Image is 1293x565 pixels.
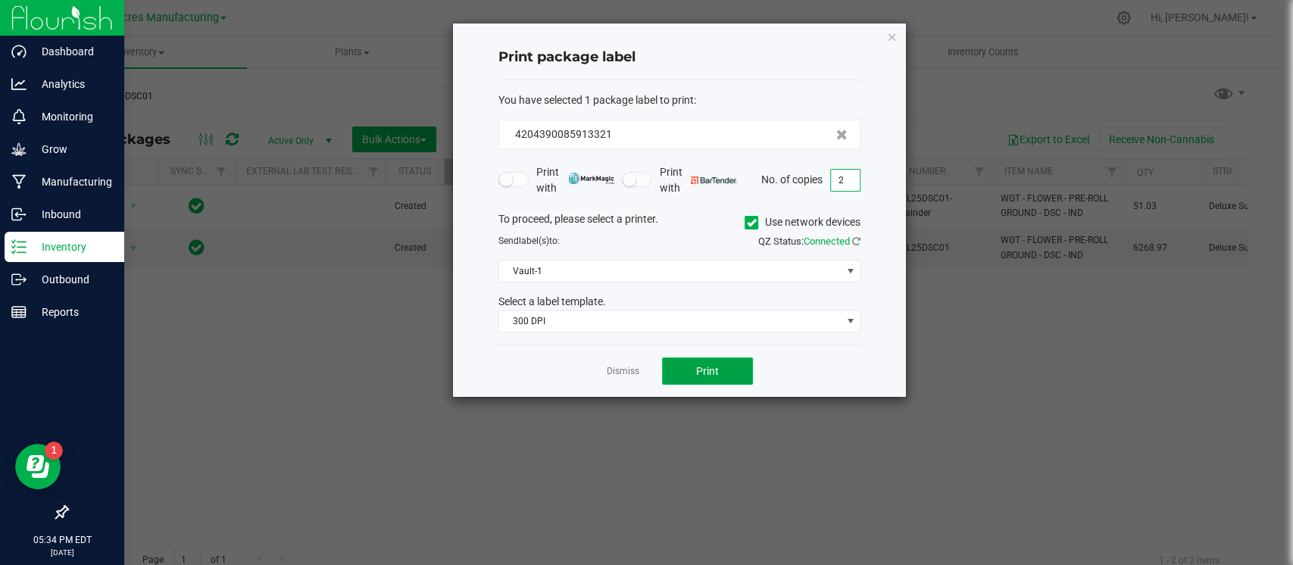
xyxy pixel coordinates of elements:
[487,294,872,310] div: Select a label template.
[662,357,753,385] button: Print
[11,44,27,59] inline-svg: Dashboard
[519,236,549,246] span: label(s)
[804,236,850,247] span: Connected
[11,239,27,254] inline-svg: Inventory
[696,365,719,377] span: Print
[498,94,694,106] span: You have selected 1 package label to print
[27,238,117,256] p: Inventory
[27,303,117,321] p: Reports
[27,108,117,126] p: Monitoring
[498,48,860,67] h4: Print package label
[607,365,639,378] a: Dismiss
[499,311,841,332] span: 300 DPI
[691,176,737,184] img: bartender.png
[745,214,860,230] label: Use network devices
[568,173,614,184] img: mark_magic_cybra.png
[27,173,117,191] p: Manufacturing
[11,304,27,320] inline-svg: Reports
[761,173,823,185] span: No. of copies
[11,272,27,287] inline-svg: Outbound
[498,236,560,246] span: Send to:
[15,444,61,489] iframe: Resource center
[499,261,841,282] span: Vault-1
[536,164,614,196] span: Print with
[27,75,117,93] p: Analytics
[11,207,27,222] inline-svg: Inbound
[11,174,27,189] inline-svg: Manufacturing
[7,547,117,558] p: [DATE]
[11,109,27,124] inline-svg: Monitoring
[659,164,737,196] span: Print with
[11,76,27,92] inline-svg: Analytics
[515,128,612,140] span: 4204390085913321
[498,92,860,108] div: :
[758,236,860,247] span: QZ Status:
[27,42,117,61] p: Dashboard
[45,442,63,460] iframe: Resource center unread badge
[7,533,117,547] p: 05:34 PM EDT
[27,270,117,289] p: Outbound
[487,211,872,234] div: To proceed, please select a printer.
[11,142,27,157] inline-svg: Grow
[27,205,117,223] p: Inbound
[27,140,117,158] p: Grow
